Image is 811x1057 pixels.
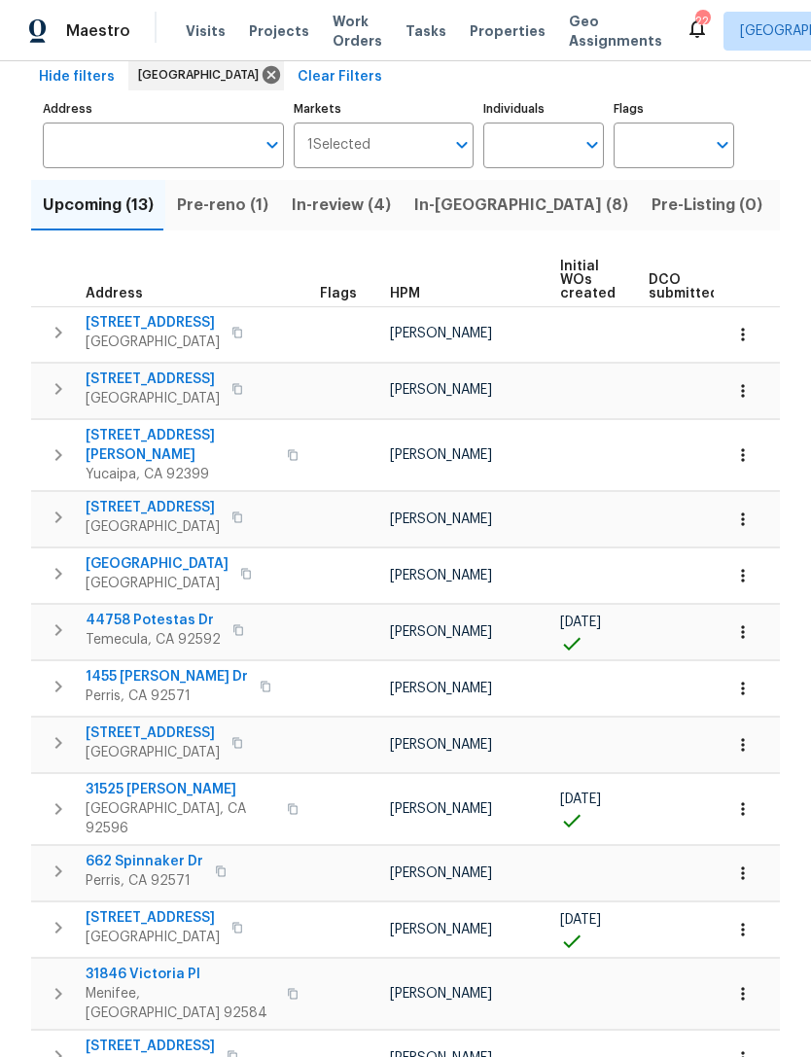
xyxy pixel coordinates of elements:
span: [DATE] [560,793,601,806]
span: [PERSON_NAME] [390,738,492,752]
button: Open [579,131,606,159]
span: In-review (4) [292,192,391,219]
div: [GEOGRAPHIC_DATA] [128,59,284,90]
span: Perris, CA 92571 [86,687,248,706]
span: [STREET_ADDRESS][PERSON_NAME] [86,426,275,465]
span: Menifee, [GEOGRAPHIC_DATA] 92584 [86,984,275,1023]
span: HPM [390,287,420,300]
span: 1455 [PERSON_NAME] Dr [86,667,248,687]
span: In-[GEOGRAPHIC_DATA] (8) [414,192,628,219]
span: [PERSON_NAME] [390,327,492,340]
span: Flags [320,287,357,300]
span: Geo Assignments [569,12,662,51]
button: Clear Filters [290,59,390,95]
span: Pre-Listing (0) [652,192,762,219]
span: Yucaipa, CA 92399 [86,465,275,484]
span: [PERSON_NAME] [390,923,492,936]
span: Initial WOs created [560,260,616,300]
span: Address [86,287,143,300]
span: [PERSON_NAME] [390,866,492,880]
span: [PERSON_NAME] [390,569,492,582]
span: [GEOGRAPHIC_DATA] [86,574,229,593]
span: 1 Selected [307,137,370,154]
span: [STREET_ADDRESS] [86,498,220,517]
span: Clear Filters [298,65,382,89]
span: [GEOGRAPHIC_DATA] [86,554,229,574]
span: [PERSON_NAME] [390,682,492,695]
span: Upcoming (13) [43,192,154,219]
label: Flags [614,103,734,115]
span: [STREET_ADDRESS] [86,313,220,333]
span: Work Orders [333,12,382,51]
button: Hide filters [31,59,123,95]
span: Projects [249,21,309,41]
span: 44758 Potestas Dr [86,611,221,630]
button: Open [709,131,736,159]
span: [DATE] [560,913,601,927]
span: Temecula, CA 92592 [86,630,221,650]
button: Open [259,131,286,159]
label: Individuals [483,103,604,115]
span: [GEOGRAPHIC_DATA] [86,333,220,352]
span: [PERSON_NAME] [390,987,492,1001]
span: [GEOGRAPHIC_DATA], CA 92596 [86,799,275,838]
span: [PERSON_NAME] [390,448,492,462]
div: 22 [695,12,709,31]
span: Tasks [405,24,446,38]
span: [GEOGRAPHIC_DATA] [86,389,220,408]
span: [PERSON_NAME] [390,625,492,639]
span: [GEOGRAPHIC_DATA] [86,517,220,537]
label: Markets [294,103,475,115]
span: [GEOGRAPHIC_DATA] [86,928,220,947]
span: [STREET_ADDRESS] [86,370,220,389]
span: 31846 Victoria Pl [86,965,275,984]
span: Maestro [66,21,130,41]
span: 662 Spinnaker Dr [86,852,203,871]
span: 31525 [PERSON_NAME] [86,780,275,799]
span: [GEOGRAPHIC_DATA] [86,743,220,762]
span: Visits [186,21,226,41]
span: [DATE] [560,616,601,629]
span: [STREET_ADDRESS] [86,1037,215,1056]
span: Hide filters [39,65,115,89]
span: DCO submitted [649,273,719,300]
span: [STREET_ADDRESS] [86,723,220,743]
span: Pre-reno (1) [177,192,268,219]
span: [GEOGRAPHIC_DATA] [138,65,266,85]
span: [STREET_ADDRESS] [86,908,220,928]
span: Properties [470,21,546,41]
label: Address [43,103,284,115]
span: [PERSON_NAME] [390,383,492,397]
span: [PERSON_NAME] [390,802,492,816]
span: Perris, CA 92571 [86,871,203,891]
span: [PERSON_NAME] [390,512,492,526]
button: Open [448,131,476,159]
